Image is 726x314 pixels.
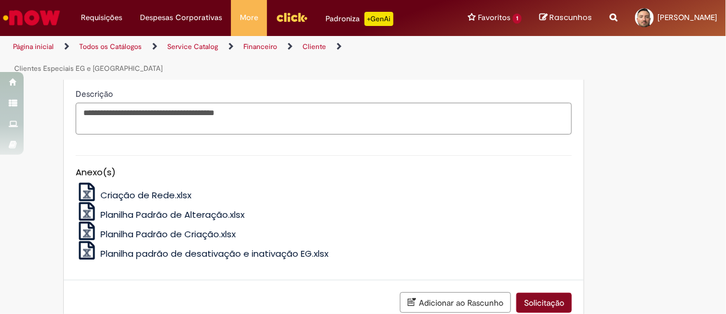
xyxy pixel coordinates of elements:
span: Descrição [76,89,115,99]
a: Criação de Rede.xlsx [76,189,191,201]
a: Todos os Catálogos [79,42,142,51]
span: Requisições [81,12,122,24]
button: Adicionar ao Rascunho [400,292,511,313]
a: Planilha padrão de desativação e inativação EG.xlsx [76,247,328,260]
ul: Trilhas de página [9,36,475,80]
a: Cliente [302,42,326,51]
a: Página inicial [13,42,54,51]
span: 1 [513,14,522,24]
p: +GenAi [364,12,393,26]
span: Favoritos [478,12,510,24]
a: Rascunhos [539,12,592,24]
button: Solicitação [516,293,572,313]
a: Financeiro [243,42,277,51]
span: Planilha Padrão de Alteração.xlsx [100,208,245,221]
span: [PERSON_NAME] [657,12,717,22]
span: Criação de Rede.xlsx [100,189,191,201]
a: Planilha Padrão de Alteração.xlsx [76,208,245,221]
textarea: Descrição [76,103,572,134]
span: Planilha Padrão de Criação.xlsx [100,228,236,240]
a: Clientes Especiais EG e [GEOGRAPHIC_DATA] [14,64,162,73]
span: More [240,12,258,24]
span: Despesas Corporativas [140,12,222,24]
a: Service Catalog [167,42,218,51]
span: Planilha padrão de desativação e inativação EG.xlsx [100,247,328,260]
span: Rascunhos [549,12,592,23]
div: Padroniza [325,12,393,26]
img: ServiceNow [1,6,62,30]
a: Planilha Padrão de Criação.xlsx [76,228,236,240]
img: click_logo_yellow_360x200.png [276,8,308,26]
h5: Anexo(s) [76,168,572,178]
